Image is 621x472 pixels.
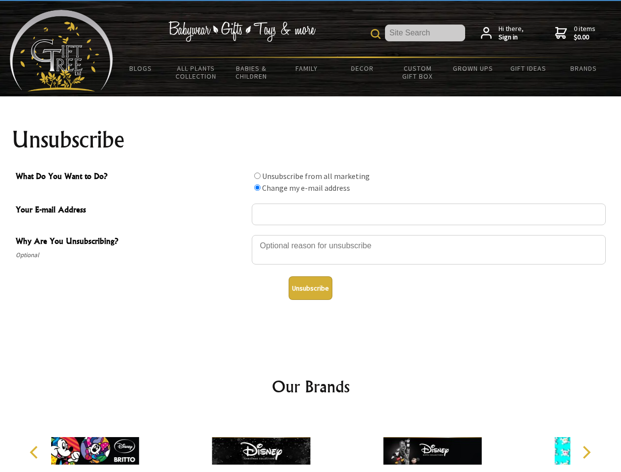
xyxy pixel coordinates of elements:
[262,183,350,193] label: Change my e-mail address
[575,442,597,463] button: Next
[168,21,316,42] img: Babywear - Gifts - Toys & more
[16,249,247,261] span: Optional
[501,58,556,79] a: Gift Ideas
[254,184,261,191] input: What Do You Want to Do?
[262,171,370,181] label: Unsubscribe from all marketing
[279,58,335,79] a: Family
[12,128,610,151] h1: Unsubscribe
[252,235,606,265] textarea: Why Are You Unsubscribing?
[25,442,46,463] button: Previous
[445,58,501,79] a: Grown Ups
[10,10,113,91] img: Babyware - Gifts - Toys and more...
[289,276,332,300] button: Unsubscribe
[499,33,524,42] strong: Sign in
[113,58,169,79] a: BLOGS
[16,170,247,184] span: What Do You Want to Do?
[371,29,381,39] img: product search
[499,25,524,42] span: Hi there,
[555,25,595,42] a: 0 items$0.00
[556,58,612,79] a: Brands
[385,25,465,41] input: Site Search
[254,173,261,179] input: What Do You Want to Do?
[481,25,524,42] a: Hi there,Sign in
[574,24,595,42] span: 0 items
[390,58,445,87] a: Custom Gift Box
[169,58,224,87] a: All Plants Collection
[574,33,595,42] strong: $0.00
[334,58,390,79] a: Decor
[20,375,602,398] h2: Our Brands
[252,204,606,225] input: Your E-mail Address
[224,58,279,87] a: Babies & Children
[16,235,247,249] span: Why Are You Unsubscribing?
[16,204,247,218] span: Your E-mail Address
